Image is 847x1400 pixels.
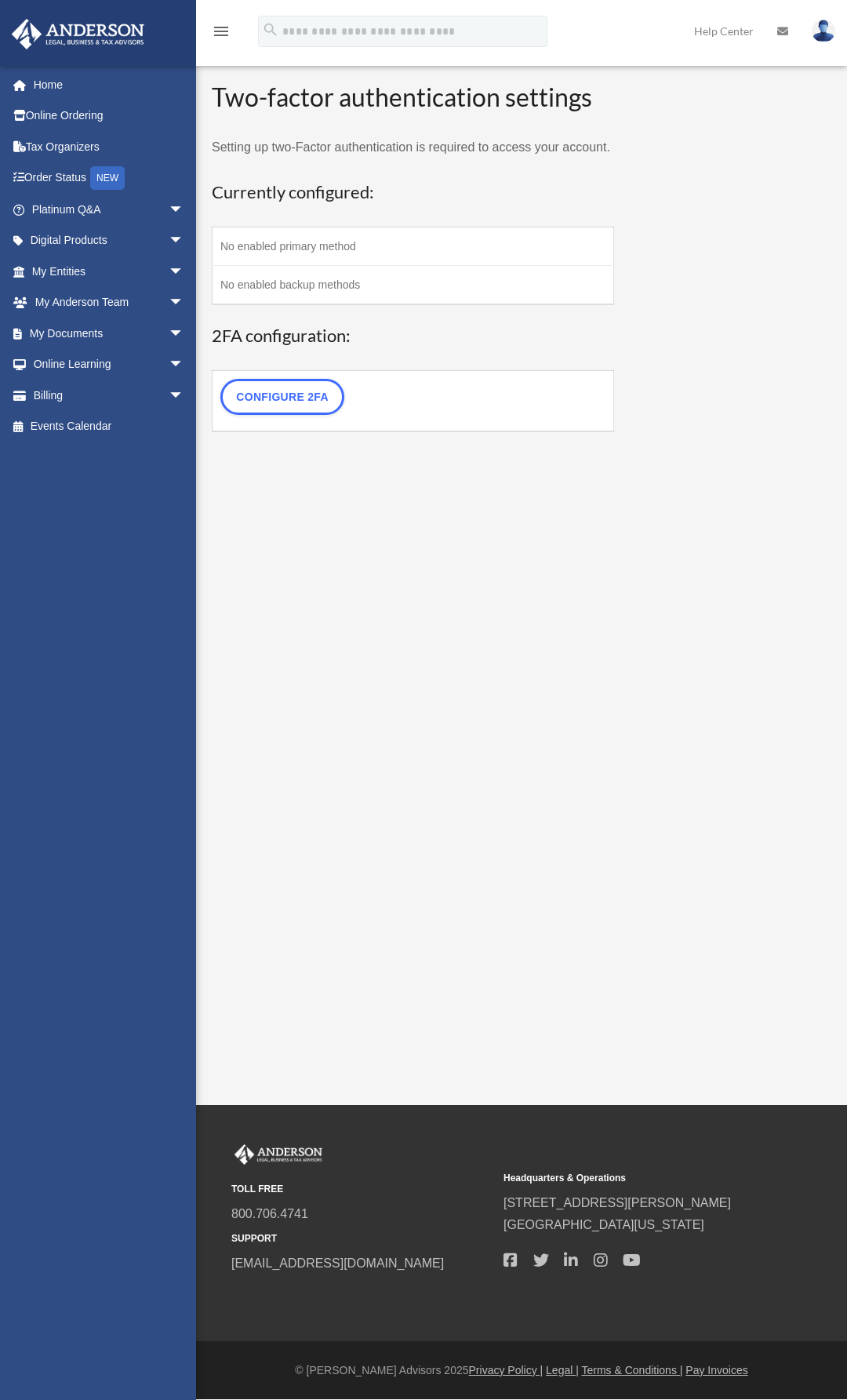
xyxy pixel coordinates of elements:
[503,1218,704,1231] a: [GEOGRAPHIC_DATA][US_STATE]
[11,194,208,225] a: Platinum Q&Aarrow_drop_down
[169,318,200,350] span: arrow_drop_down
[262,21,279,38] i: search
[469,1364,543,1376] a: Privacy Policy |
[11,318,208,349] a: My Documentsarrow_drop_down
[169,256,200,288] span: arrow_drop_down
[213,227,614,266] td: No enabled primary method
[212,136,614,158] p: Setting up two-Factor authentication is required to access your account.
[11,131,208,162] a: Tax Organizers
[11,100,208,132] a: Online Ordering
[212,180,614,205] h3: Currently configured:
[11,287,208,318] a: My Anderson Teamarrow_drop_down
[503,1196,731,1209] a: [STREET_ADDRESS][PERSON_NAME]
[11,256,208,287] a: My Entitiesarrow_drop_down
[231,1181,493,1198] small: TOLL FREE
[169,380,200,412] span: arrow_drop_down
[90,166,125,190] div: NEW
[169,349,200,381] span: arrow_drop_down
[231,1144,325,1165] img: Anderson Advisors Platinum Portal
[231,1231,493,1247] small: SUPPORT
[169,287,200,319] span: arrow_drop_down
[546,1364,579,1376] a: Legal |
[582,1364,683,1376] a: Terms & Conditions |
[169,194,200,226] span: arrow_drop_down
[169,225,200,257] span: arrow_drop_down
[220,379,344,415] a: Configure 2FA
[212,324,614,348] h3: 2FA configuration:
[212,27,231,41] a: menu
[503,1170,765,1187] small: Headquarters & Operations
[212,22,231,41] i: menu
[11,380,208,411] a: Billingarrow_drop_down
[11,162,208,195] a: Order StatusNEW
[231,1207,308,1220] a: 800.706.4741
[11,349,208,380] a: Online Learningarrow_drop_down
[231,1256,444,1270] a: [EMAIL_ADDRESS][DOMAIN_NAME]
[11,69,208,100] a: Home
[212,80,614,115] h2: Two-factor authentication settings
[213,266,614,305] td: No enabled backup methods
[196,1361,847,1380] div: © [PERSON_NAME] Advisors 2025
[812,20,835,42] img: User Pic
[7,19,149,49] img: Anderson Advisors Platinum Portal
[11,411,208,442] a: Events Calendar
[685,1364,747,1376] a: Pay Invoices
[11,225,208,256] a: Digital Productsarrow_drop_down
